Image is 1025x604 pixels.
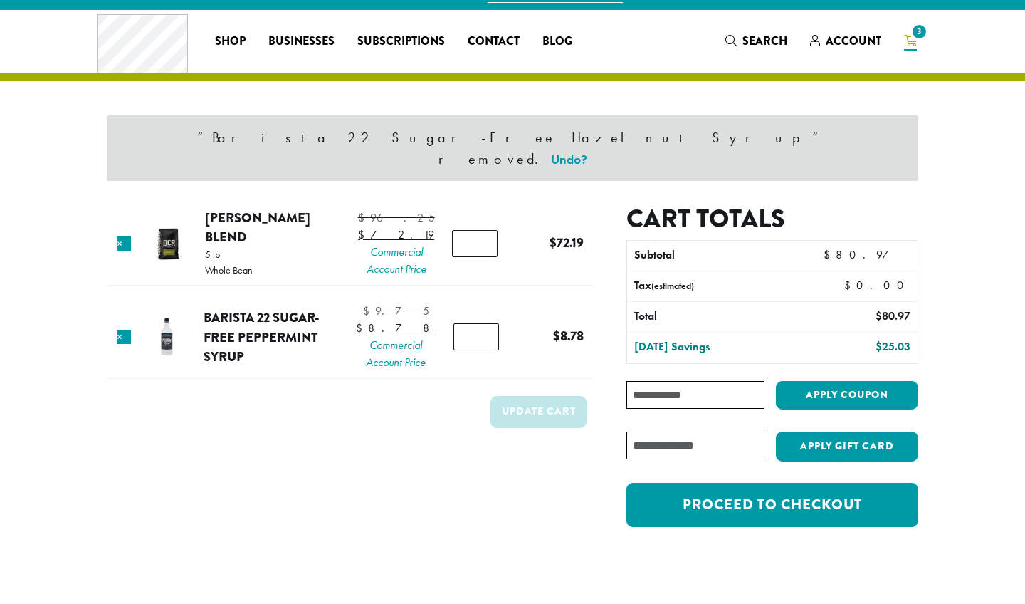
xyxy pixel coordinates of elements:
[215,33,246,51] span: Shop
[356,321,368,335] span: $
[453,323,499,350] input: Product quantity
[627,302,801,332] th: Total
[627,241,801,271] th: Subtotal
[776,381,918,410] button: Apply coupon
[356,321,436,335] bdi: 8.78
[117,236,131,251] a: Remove this item
[358,210,435,225] bdi: 96.25
[542,33,572,51] span: Blog
[844,278,856,293] span: $
[145,221,191,267] img: Howie's Blend
[550,233,557,252] span: $
[358,244,435,278] span: Commercial Account Price
[876,308,882,323] span: $
[268,33,335,51] span: Businesses
[824,247,836,262] span: $
[626,204,918,234] h2: Cart totals
[117,330,131,344] a: Remove this item
[468,33,520,51] span: Contact
[551,151,587,167] a: Undo?
[824,247,910,262] bdi: 80.97
[553,326,584,345] bdi: 8.78
[204,30,257,53] a: Shop
[204,308,320,366] a: Barista 22 Sugar-Free Peppermint Syrup
[910,22,929,41] span: 3
[627,333,801,363] th: [DATE] Savings
[358,227,434,242] bdi: 72.19
[626,483,918,527] a: Proceed to checkout
[876,339,882,354] span: $
[490,396,587,428] button: Update cart
[876,339,910,354] bdi: 25.03
[356,337,436,371] span: Commercial Account Price
[826,33,881,49] span: Account
[550,233,584,252] bdi: 72.19
[714,29,799,53] a: Search
[357,33,445,51] span: Subscriptions
[651,280,694,292] small: (estimated)
[363,303,429,318] bdi: 9.75
[776,432,918,462] button: Apply Gift Card
[627,271,833,301] th: Tax
[844,278,910,293] bdi: 0.00
[205,249,253,259] p: 5 lb
[742,33,787,49] span: Search
[363,303,375,318] span: $
[205,265,253,275] p: Whole Bean
[358,210,370,225] span: $
[452,230,498,257] input: Product quantity
[107,115,918,181] div: “Barista 22 Sugar-Free Hazelnut Syrup” removed.
[144,314,190,360] img: Barista 22 Sugar-Free Peppermint Syrup
[358,227,370,242] span: $
[553,326,560,345] span: $
[876,308,910,323] bdi: 80.97
[205,208,310,247] a: [PERSON_NAME] Blend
